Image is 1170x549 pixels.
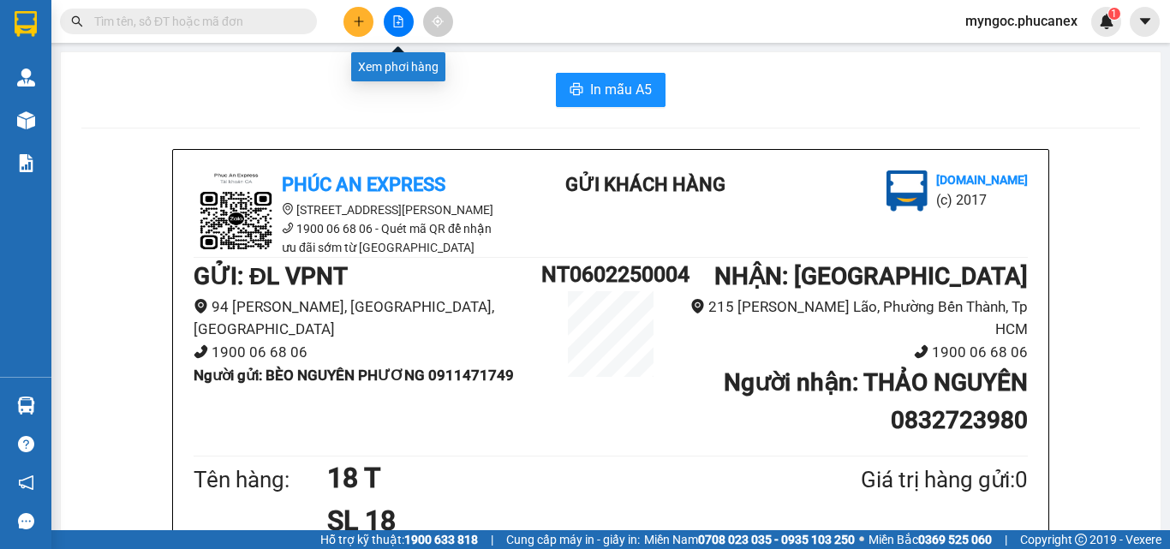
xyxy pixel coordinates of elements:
[644,530,855,549] span: Miền Nam
[282,203,294,215] span: environment
[565,174,725,195] b: Gửi khách hàng
[343,7,373,37] button: plus
[384,7,414,37] button: file-add
[17,154,35,172] img: solution-icon
[886,170,928,212] img: logo.jpg
[698,533,855,546] strong: 0708 023 035 - 0935 103 250
[506,530,640,549] span: Cung cấp máy in - giấy in:
[432,15,444,27] span: aim
[1075,534,1087,546] span: copyright
[18,474,34,491] span: notification
[423,7,453,37] button: aim
[282,174,445,195] b: Phúc An Express
[18,436,34,452] span: question-circle
[194,219,502,257] li: 1900 06 68 06 - Quét mã QR để nhận ưu đãi sớm từ [GEOGRAPHIC_DATA]
[194,367,514,384] b: Người gửi : BÈO NGUYÊN PHƯƠNG 0911471749
[936,173,1028,187] b: [DOMAIN_NAME]
[1108,8,1120,20] sup: 1
[94,12,296,31] input: Tìm tên, số ĐT hoặc mã đơn
[1130,7,1160,37] button: caret-down
[351,52,445,81] div: Xem phơi hàng
[282,222,294,234] span: phone
[15,11,37,37] img: logo-vxr
[392,15,404,27] span: file-add
[194,170,279,256] img: logo.jpg
[17,397,35,415] img: warehouse-icon
[914,344,928,359] span: phone
[714,262,1028,290] b: NHẬN : [GEOGRAPHIC_DATA]
[724,368,1028,434] b: Người nhận : THẢO NGUYÊN 0832723980
[194,200,502,219] li: [STREET_ADDRESS][PERSON_NAME]
[17,69,35,87] img: warehouse-icon
[71,15,83,27] span: search
[952,10,1091,32] span: myngoc.phucanex
[353,15,365,27] span: plus
[936,189,1028,211] li: (c) 2017
[680,341,1028,364] li: 1900 06 68 06
[491,530,493,549] span: |
[1111,8,1117,20] span: 1
[1099,14,1114,29] img: icon-new-feature
[690,299,705,313] span: environment
[590,79,652,100] span: In mẫu A5
[194,344,208,359] span: phone
[194,299,208,313] span: environment
[1137,14,1153,29] span: caret-down
[194,462,327,498] div: Tên hàng:
[320,530,478,549] span: Hỗ trợ kỹ thuật:
[556,73,666,107] button: printerIn mẫu A5
[194,341,541,364] li: 1900 06 68 06
[404,533,478,546] strong: 1900 633 818
[194,262,348,290] b: GỬI : ĐL VPNT
[327,499,778,542] h1: SL 18
[327,457,778,499] h1: 18 T
[1005,530,1007,549] span: |
[918,533,992,546] strong: 0369 525 060
[18,513,34,529] span: message
[570,82,583,98] span: printer
[778,462,1028,498] div: Giá trị hàng gửi: 0
[680,295,1028,341] li: 215 [PERSON_NAME] Lão, Phường Bến Thành, Tp HCM
[194,295,541,341] li: 94 [PERSON_NAME], [GEOGRAPHIC_DATA], [GEOGRAPHIC_DATA]
[869,530,992,549] span: Miền Bắc
[541,258,680,291] h1: NT0602250004
[17,111,35,129] img: warehouse-icon
[859,536,864,543] span: ⚪️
